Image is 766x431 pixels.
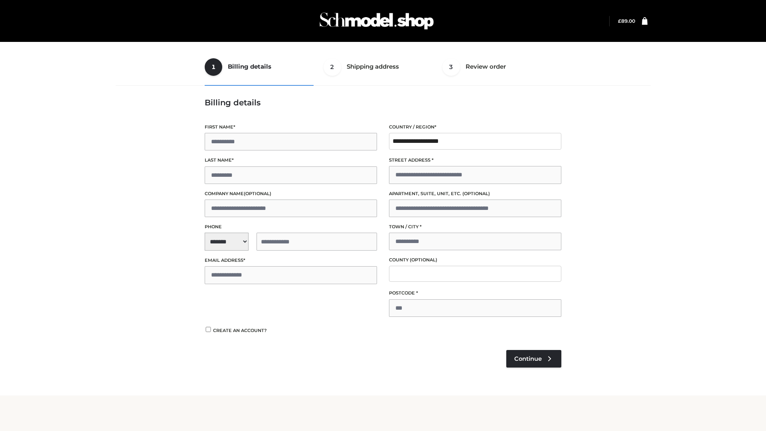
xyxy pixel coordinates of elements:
[205,123,377,131] label: First name
[244,191,271,196] span: (optional)
[205,156,377,164] label: Last name
[506,350,561,368] a: Continue
[514,355,542,362] span: Continue
[205,327,212,332] input: Create an account?
[205,98,561,107] h3: Billing details
[618,18,635,24] bdi: 89.00
[618,18,635,24] a: £89.00
[213,328,267,333] span: Create an account?
[389,156,561,164] label: Street address
[462,191,490,196] span: (optional)
[205,190,377,198] label: Company name
[389,123,561,131] label: Country / Region
[317,5,436,37] img: Schmodel Admin 964
[618,18,621,24] span: £
[389,223,561,231] label: Town / City
[389,289,561,297] label: Postcode
[389,190,561,198] label: Apartment, suite, unit, etc.
[205,257,377,264] label: Email address
[205,223,377,231] label: Phone
[410,257,437,263] span: (optional)
[389,256,561,264] label: County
